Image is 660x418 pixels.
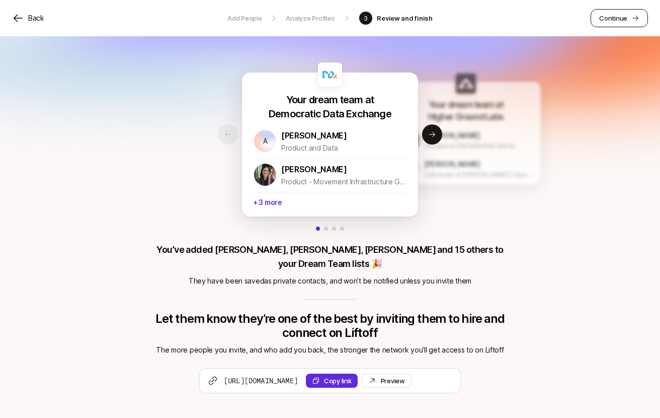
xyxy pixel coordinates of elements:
p: Continue [599,13,627,23]
p: Higher Ground Labs [428,111,504,123]
p: They have been saved as private contacts , and won’t be notified unless you invite them [152,275,508,287]
img: 1670892308285 [401,130,420,149]
img: 1714589211455 [254,164,276,186]
img: a7258d16_6ccf_428b_b01e_6036f7d7fe7b.jpg [456,73,476,94]
p: Democratic Data Exchange [269,107,391,121]
p: 3 [364,13,368,23]
a: Continue [591,9,648,27]
p: Review and finish [377,13,433,23]
p: [PERSON_NAME] [425,130,480,141]
p: [PERSON_NAME] [425,159,480,170]
a: Preview [362,374,411,388]
p: Product - Movement Infrastructure Group [281,176,407,188]
p: Let them know they’re one of the best by inviting them to hire and connect on Liftoff [152,312,508,340]
p: + 3 more [253,192,407,211]
p: Your dream team at [286,93,374,107]
p: The more people you invite, and who add you back, the stronger the network you’ll get access to o... [152,344,508,356]
p: Back [28,12,44,24]
p: Your dream team at [429,99,503,111]
p: [PERSON_NAME] [281,129,347,142]
button: Copy link [306,374,358,388]
p: Product and Data [281,142,407,154]
p: Principal at [GEOGRAPHIC_DATA] [425,141,532,151]
p: Cofounder at [PERSON_NAME] | Operating Partner at [GEOGRAPHIC_DATA] | MPA at [GEOGRAPHIC_DATA][PE... [425,170,532,180]
p: A [263,135,268,147]
p: Analyze Profiles [286,13,335,23]
span: [URL][DOMAIN_NAME] [224,376,298,386]
p: Add People [227,13,262,23]
img: 959bebaf_dcab_48df_9ab7_8b2484b7ba89.jpg [318,62,342,87]
p: [PERSON_NAME] [281,163,347,176]
p: You’ve added [PERSON_NAME], [PERSON_NAME], [PERSON_NAME] and 15 others to your Dream Team lists 🎉 [152,243,508,271]
div: Preview [381,376,405,386]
